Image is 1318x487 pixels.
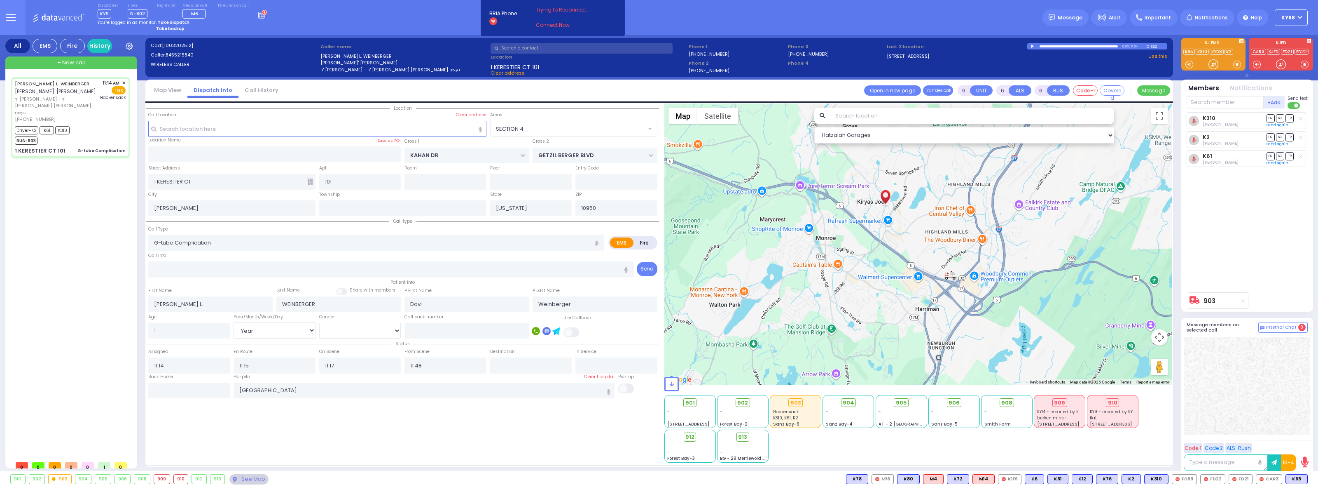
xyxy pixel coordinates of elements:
[33,39,57,53] div: EMS
[77,148,126,154] div: G-tube Complication
[846,474,868,484] div: K78
[668,108,697,124] button: Show street map
[1258,322,1308,333] button: Internal Chat 0
[575,348,596,355] label: In Service
[1267,114,1275,122] span: DR
[1203,121,1239,127] span: Lipa Blumenthal
[897,474,920,484] div: K80
[1148,53,1167,60] a: Use this
[174,475,188,484] div: 910
[320,66,488,73] label: ר' [PERSON_NAME] - ר' [PERSON_NAME] [PERSON_NAME] געשט
[386,279,419,285] span: Patient info
[15,126,38,134] span: Driver-K2
[1256,474,1282,484] div: CAR3
[984,421,1011,427] span: Smith Farm
[234,348,252,355] label: En Route
[148,112,176,118] label: Call Location
[350,287,373,293] small: Share with
[830,108,1114,124] input: Search location
[1203,443,1224,453] button: Code 2
[490,121,657,136] span: SECTION 4
[187,86,238,94] a: Dispatch info
[1260,477,1264,481] img: red-radio-icon.svg
[738,433,747,441] span: 913
[1100,85,1124,96] button: Covered
[1276,133,1284,141] span: SO
[404,138,419,145] label: Cross 1
[238,86,285,94] a: Call History
[191,10,198,17] span: M6
[112,86,126,94] span: EMS
[689,43,785,50] span: Phone 1
[788,60,884,67] span: Phone 4
[533,138,549,145] label: Cross 2
[610,238,634,248] label: EMS
[32,462,44,468] span: 0
[192,475,206,484] div: 912
[923,474,944,484] div: ALS
[1203,153,1212,159] a: K61
[491,54,686,61] label: Location
[949,399,960,407] span: 906
[1037,409,1084,415] span: KY14 - reported by K90
[887,53,929,60] a: [STREET_ADDRESS]
[1144,474,1168,484] div: BLS
[864,85,921,96] a: Open in new page
[148,191,157,198] label: City
[667,443,670,449] span: -
[166,52,194,58] span: 8455215840
[103,80,119,86] span: 11:14 AM
[1151,329,1168,346] button: Map camera controls
[1188,84,1219,93] button: Members
[1187,96,1264,108] input: Search member
[1276,114,1284,122] span: SO
[151,42,318,49] label: Cad:
[1129,42,1131,51] div: /
[667,455,695,461] span: Forest Bay-3
[1288,95,1308,101] span: Send text
[1285,474,1308,484] div: BLS
[320,53,488,60] label: [PERSON_NAME] L. WEINBERGER
[1002,477,1006,481] img: red-radio-icon.svg
[490,348,515,355] label: Destination
[667,409,670,415] span: -
[1052,398,1067,407] div: 909
[1267,49,1280,55] a: KJFD
[1267,122,1288,127] a: Send again
[1285,474,1308,484] div: K65
[826,409,828,415] span: -
[75,475,91,484] div: 904
[1285,114,1294,122] span: TR
[374,287,395,293] span: members
[931,421,958,427] span: Sanz Bay-5
[1122,42,1129,51] div: 0:00
[1267,133,1275,141] span: DR
[685,433,694,441] span: 912
[15,96,98,116] span: ר' [PERSON_NAME] - ר' [PERSON_NAME] [PERSON_NAME] געשט
[1285,133,1294,141] span: TR
[234,374,252,380] label: Hospital
[947,474,969,484] div: K72
[1106,398,1119,407] div: 910
[389,218,416,224] span: Call type
[1131,42,1138,51] div: 0:34
[1090,421,1132,427] span: [STREET_ADDRESS]
[1203,159,1239,165] span: Aron Polatsek
[667,449,670,455] span: -
[689,60,785,67] span: Phone 2
[1058,14,1082,22] span: Message
[1037,421,1079,427] span: [STREET_ADDRESS]
[148,314,157,320] label: Age
[15,136,37,145] span: BUS-903
[148,137,181,144] label: Location Name
[1090,409,1138,415] span: KY9 - reported by KY42
[1096,474,1118,484] div: K76
[563,315,592,321] label: Use Callback
[1009,85,1031,96] button: ALS
[218,3,249,8] label: Fire units on call
[491,121,646,136] span: SECTION 4
[1298,324,1306,331] span: 0
[1025,474,1044,484] div: K6
[496,125,523,133] span: SECTION 4
[667,415,670,421] span: -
